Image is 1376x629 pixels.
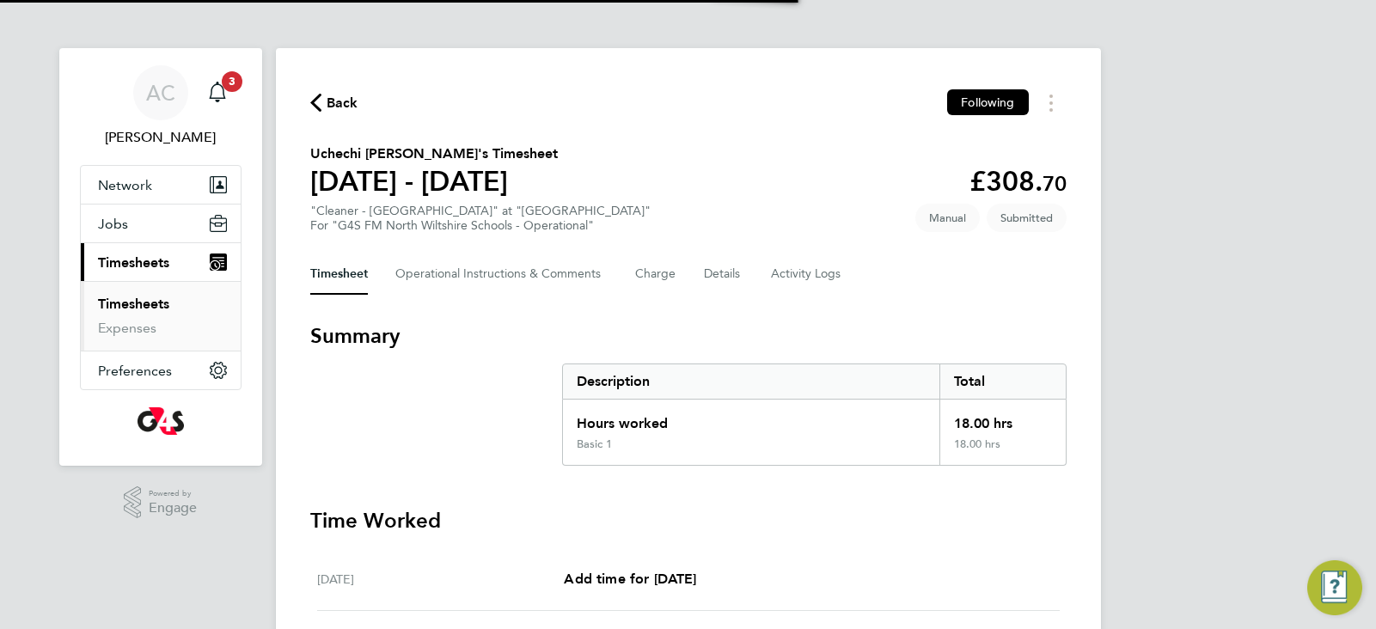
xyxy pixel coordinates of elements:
[939,400,1065,437] div: 18.00 hrs
[310,164,558,198] h1: [DATE] - [DATE]
[969,165,1067,198] app-decimal: £308.
[149,486,197,501] span: Powered by
[961,95,1014,110] span: Following
[81,205,241,242] button: Jobs
[98,320,156,336] a: Expenses
[81,351,241,389] button: Preferences
[98,296,169,312] a: Timesheets
[564,571,696,587] span: Add time for [DATE]
[310,253,368,295] button: Timesheet
[310,218,651,233] div: For "G4S FM North Wiltshire Schools - Operational"
[987,204,1067,232] span: This timesheet is Submitted.
[149,501,197,516] span: Engage
[146,82,175,104] span: AC
[564,569,696,589] a: Add time for [DATE]
[947,89,1028,115] button: Following
[562,363,1067,466] div: Summary
[1043,171,1067,196] span: 70
[310,144,558,164] h2: Uchechi [PERSON_NAME]'s Timesheet
[635,253,676,295] button: Charge
[704,253,743,295] button: Details
[395,253,608,295] button: Operational Instructions & Comments
[310,322,1067,350] h3: Summary
[222,71,242,92] span: 3
[59,48,262,466] nav: Main navigation
[915,204,980,232] span: This timesheet was manually created.
[939,437,1065,465] div: 18.00 hrs
[1036,89,1067,116] button: Timesheets Menu
[124,486,197,519] a: Powered byEngage
[98,177,152,193] span: Network
[80,65,242,148] a: AC[PERSON_NAME]
[563,400,940,437] div: Hours worked
[310,92,358,113] button: Back
[81,166,241,204] button: Network
[310,507,1067,534] h3: Time Worked
[98,254,169,271] span: Timesheets
[98,216,128,232] span: Jobs
[80,127,242,148] span: Alice Collier
[1307,560,1362,615] button: Engage Resource Center
[200,65,235,120] a: 3
[81,281,241,351] div: Timesheets
[138,407,184,435] img: g4s-logo-retina.png
[81,243,241,281] button: Timesheets
[327,93,358,113] span: Back
[939,364,1065,399] div: Total
[577,437,612,451] div: Basic 1
[317,569,565,589] div: [DATE]
[80,407,242,435] a: Go to home page
[98,363,172,379] span: Preferences
[563,364,940,399] div: Description
[771,253,843,295] button: Activity Logs
[310,204,651,233] div: "Cleaner - [GEOGRAPHIC_DATA]" at "[GEOGRAPHIC_DATA]"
